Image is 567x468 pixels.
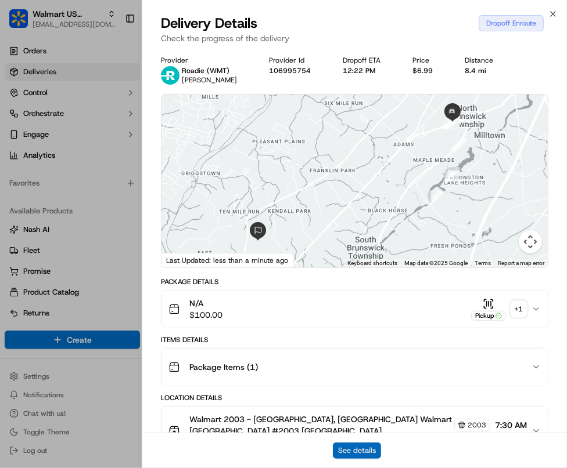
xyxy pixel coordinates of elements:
a: 📗Knowledge Base [7,164,94,184]
input: Got a question? Start typing here... [30,75,209,87]
span: N/A [189,298,223,309]
a: Powered byPylon [82,196,141,205]
span: Walmart 2003 - [GEOGRAPHIC_DATA], [GEOGRAPHIC_DATA] Walmart [GEOGRAPHIC_DATA] #2003 [GEOGRAPHIC_D... [189,413,452,437]
button: Start new chat [198,114,211,128]
div: Last Updated: less than a minute ago [162,253,293,267]
p: Check the progress of the delivery [161,32,548,44]
div: 📗 [12,169,21,179]
a: Terms (opens in new tab) [475,260,491,266]
div: $6.99 [412,66,455,75]
div: 9 [445,114,460,129]
button: Pickup+1 [471,298,527,321]
div: Location Details [161,393,548,402]
span: Package Items ( 1 ) [189,361,258,373]
div: 1 [428,190,443,205]
span: API Documentation [110,168,186,180]
img: Google [164,252,203,267]
div: We're available if you need us! [40,122,147,132]
span: Delivery Details [161,14,257,32]
span: Map data ©2025 Google [404,260,468,266]
button: Package Items (1) [162,349,548,386]
button: Walmart 2003 - [GEOGRAPHIC_DATA], [GEOGRAPHIC_DATA] Walmart [GEOGRAPHIC_DATA] #2003 [GEOGRAPHIC_D... [162,407,548,455]
div: + 1 [511,301,527,317]
p: Welcome 👋 [12,46,211,65]
div: 4 [443,114,458,129]
button: Keyboard shortcuts [347,259,397,267]
a: Open this area in Google Maps (opens a new window) [164,252,203,267]
span: $100.00 [189,309,223,321]
img: roadie-logo-v2.jpg [161,66,180,85]
button: Pickup [471,298,506,321]
div: 3 [451,137,466,152]
button: N/A$100.00Pickup+1 [162,291,548,328]
div: Package Details [161,277,548,286]
img: Nash [12,12,35,35]
span: 7:30 AM [495,419,527,431]
a: Report a map error [498,260,544,266]
span: [DATE] [495,431,527,442]
a: 💻API Documentation [94,164,191,184]
p: Roadie (WMT) [182,66,237,75]
div: Start new chat [40,111,191,122]
div: Items Details [161,335,548,344]
button: 106995754 [269,66,311,75]
div: Pickup [471,311,506,321]
img: 1736555255976-a54dd68f-1ca7-489b-9aae-adbdc363a1c4 [12,111,33,132]
span: Knowledge Base [23,168,89,180]
div: Distance [465,56,516,65]
span: [PERSON_NAME] [182,75,237,85]
div: Dropoff ETA [343,56,403,65]
div: 12:22 PM [343,66,403,75]
div: 💻 [98,169,107,179]
span: Pylon [116,197,141,205]
div: 8.4 mi [465,66,516,75]
div: Provider Id [269,56,333,65]
button: Map camera controls [519,230,542,253]
button: See details [333,442,381,459]
span: 2003 [468,420,486,430]
div: Price [412,56,455,65]
div: 2 [444,167,460,182]
div: Provider [161,56,260,65]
